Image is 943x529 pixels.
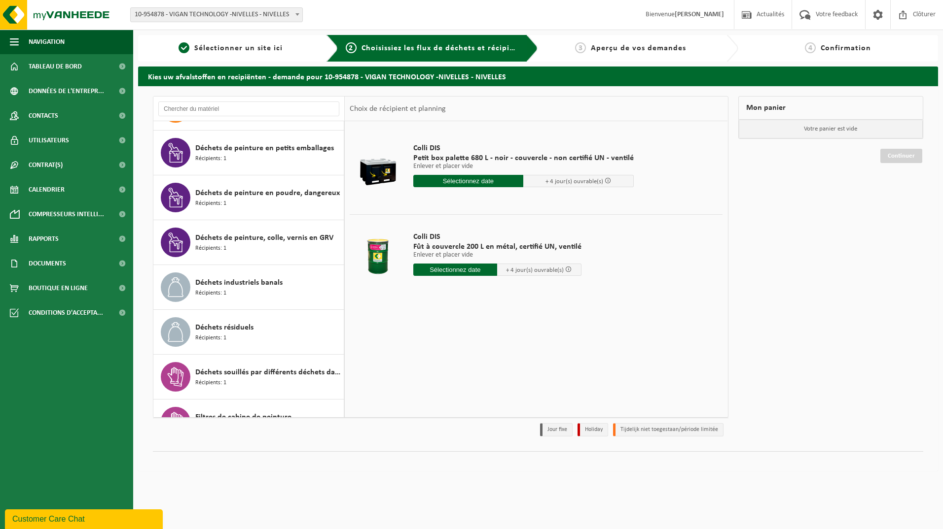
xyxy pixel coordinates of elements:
[195,333,226,343] span: Récipients: 1
[29,202,104,227] span: Compresseurs intelli...
[880,149,922,163] a: Continuer
[195,411,291,423] span: Filtres de cabine de peinture
[29,30,65,54] span: Navigation
[29,251,66,276] span: Documents
[29,153,63,177] span: Contrat(s)
[413,153,634,163] span: Petit box palette 680 L - noir - couvercle - non certifié UN - ventilé
[179,42,189,53] span: 1
[413,264,498,276] input: Sélectionnez date
[346,42,357,53] span: 2
[5,507,165,529] iframe: chat widget
[143,42,319,54] a: 1Sélectionner un site ici
[29,103,58,128] span: Contacts
[591,44,686,52] span: Aperçu de vos demandes
[195,322,254,333] span: Déchets résiduels
[413,232,581,242] span: Colli DIS
[29,79,104,103] span: Données de l'entrepr...
[130,7,303,22] span: 10-954878 - VIGAN TECHNOLOGY -NIVELLES - NIVELLES
[739,120,923,138] p: Votre panier est vide
[194,44,283,52] span: Sélectionner un site ici
[153,399,344,444] button: Filtres de cabine de peinture
[29,54,82,79] span: Tableau de bord
[195,232,333,244] span: Déchets de peinture, colle, vernis en GRV
[138,66,938,86] h2: Kies uw afvalstoffen en recipiënten - demande pour 10-954878 - VIGAN TECHNOLOGY -NIVELLES - NIVELLES
[413,252,581,259] p: Enlever et placer vide
[738,96,924,120] div: Mon panier
[153,220,344,265] button: Déchets de peinture, colle, vernis en GRV Récipients: 1
[613,423,724,436] li: Tijdelijk niet toegestaan/période limitée
[29,128,69,153] span: Utilisateurs
[345,97,451,121] div: Choix de récipient et planning
[413,242,581,252] span: Fût à couvercle 200 L en métal, certifié UN, ventilé
[506,267,564,273] span: + 4 jour(s) ouvrable(s)
[545,178,603,185] span: + 4 jour(s) ouvrable(s)
[29,227,59,251] span: Rapports
[413,143,634,153] span: Colli DIS
[29,177,65,202] span: Calendrier
[362,44,526,52] span: Choisissiez les flux de déchets et récipients
[153,175,344,220] button: Déchets de peinture en poudre, dangereux Récipients: 1
[821,44,871,52] span: Confirmation
[195,244,226,253] span: Récipients: 1
[195,154,226,164] span: Récipients: 1
[158,101,339,116] input: Chercher du matériel
[195,277,283,289] span: Déchets industriels banals
[195,187,340,199] span: Déchets de peinture en poudre, dangereux
[195,289,226,298] span: Récipients: 1
[153,310,344,355] button: Déchets résiduels Récipients: 1
[195,199,226,208] span: Récipients: 1
[29,300,103,325] span: Conditions d'accepta...
[153,131,344,175] button: Déchets de peinture en petits emballages Récipients: 1
[540,423,573,436] li: Jour fixe
[195,378,226,388] span: Récipients: 1
[575,42,586,53] span: 3
[675,11,724,18] strong: [PERSON_NAME]
[578,423,608,436] li: Holiday
[413,175,524,187] input: Sélectionnez date
[195,366,341,378] span: Déchets souillés par différents déchets dangereux
[153,355,344,399] button: Déchets souillés par différents déchets dangereux Récipients: 1
[131,8,302,22] span: 10-954878 - VIGAN TECHNOLOGY -NIVELLES - NIVELLES
[195,142,334,154] span: Déchets de peinture en petits emballages
[153,265,344,310] button: Déchets industriels banals Récipients: 1
[29,276,88,300] span: Boutique en ligne
[805,42,816,53] span: 4
[413,163,634,170] p: Enlever et placer vide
